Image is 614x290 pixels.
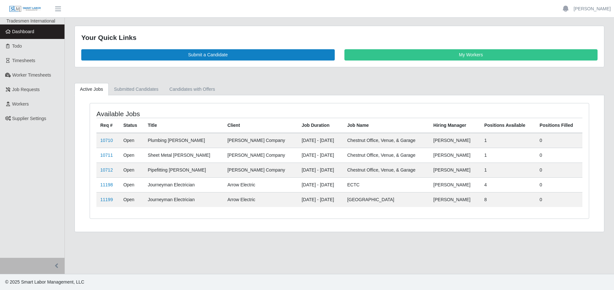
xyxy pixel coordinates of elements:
[109,83,164,96] a: Submitted Candidates
[223,192,298,207] td: Arrow Electric
[430,118,480,133] th: Hiring Manager
[480,148,536,163] td: 1
[223,163,298,177] td: [PERSON_NAME] Company
[6,18,55,23] span: Tradesmen International
[119,177,144,192] td: Open
[223,148,298,163] td: [PERSON_NAME] Company
[298,118,343,133] th: Job Duration
[343,192,430,207] td: [GEOGRAPHIC_DATA]
[343,118,430,133] th: Job Name
[119,133,144,148] td: Open
[536,133,582,148] td: 0
[9,5,41,13] img: SLM Logo
[536,163,582,177] td: 0
[144,133,223,148] td: Plumbing [PERSON_NAME]
[100,167,113,173] a: 10712
[536,148,582,163] td: 0
[480,192,536,207] td: 8
[298,148,343,163] td: [DATE] - [DATE]
[12,116,46,121] span: Supplier Settings
[12,58,35,63] span: Timesheets
[144,118,223,133] th: Title
[96,118,119,133] th: Req #
[119,163,144,177] td: Open
[100,153,113,158] a: 10711
[81,33,598,43] div: Your Quick Links
[480,133,536,148] td: 1
[144,163,223,177] td: Pipefitting [PERSON_NAME]
[536,192,582,207] td: 0
[12,72,51,78] span: Worker Timesheets
[12,101,29,107] span: Workers
[81,49,335,61] a: Submit a Candidate
[12,87,40,92] span: Job Requests
[343,133,430,148] td: Chestnut Office, Venue, & Garage
[430,148,480,163] td: [PERSON_NAME]
[223,118,298,133] th: Client
[144,148,223,163] td: Sheet Metal [PERSON_NAME]
[119,118,144,133] th: Status
[298,163,343,177] td: [DATE] - [DATE]
[100,182,113,187] a: 11198
[298,133,343,148] td: [DATE] - [DATE]
[100,197,113,202] a: 11199
[12,29,35,34] span: Dashboard
[480,118,536,133] th: Positions Available
[164,83,220,96] a: Candidates with Offers
[343,148,430,163] td: Chestnut Office, Venue, & Garage
[12,43,22,49] span: Todo
[298,192,343,207] td: [DATE] - [DATE]
[480,177,536,192] td: 4
[343,163,430,177] td: Chestnut Office, Venue, & Garage
[480,163,536,177] td: 1
[536,118,582,133] th: Positions Filled
[430,192,480,207] td: [PERSON_NAME]
[100,138,113,143] a: 10710
[298,177,343,192] td: [DATE] - [DATE]
[119,192,144,207] td: Open
[344,49,598,61] a: My Workers
[536,177,582,192] td: 0
[96,110,293,118] h4: Available Jobs
[74,83,109,96] a: Active Jobs
[430,177,480,192] td: [PERSON_NAME]
[119,148,144,163] td: Open
[430,133,480,148] td: [PERSON_NAME]
[430,163,480,177] td: [PERSON_NAME]
[343,177,430,192] td: ECTC
[223,133,298,148] td: [PERSON_NAME] Company
[144,192,223,207] td: Journeyman Electrician
[144,177,223,192] td: Journeyman Electrician
[223,177,298,192] td: Arrow Electric
[574,5,611,12] a: [PERSON_NAME]
[5,279,84,285] span: © 2025 Smart Labor Management, LLC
